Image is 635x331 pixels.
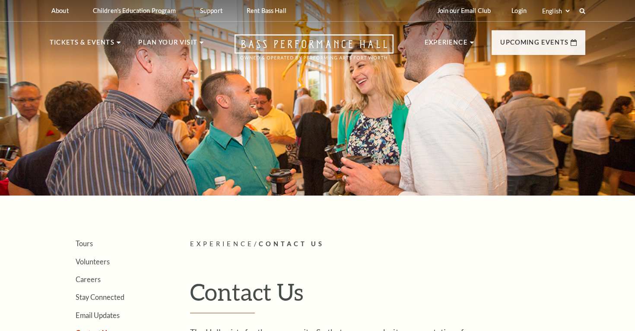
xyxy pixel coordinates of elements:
[259,240,324,247] span: Contact Us
[76,239,93,247] a: Tours
[76,311,120,319] a: Email Updates
[190,240,254,247] span: Experience
[76,257,110,266] a: Volunteers
[500,37,568,53] p: Upcoming Events
[247,7,286,14] p: Rent Bass Hall
[190,239,585,250] p: /
[540,7,571,15] select: Select:
[200,7,222,14] p: Support
[138,37,197,53] p: Plan Your Visit
[93,7,176,14] p: Children's Education Program
[76,293,124,301] a: Stay Connected
[425,37,468,53] p: Experience
[190,278,585,313] h1: Contact Us
[76,275,101,283] a: Careers
[51,7,69,14] p: About
[50,37,114,53] p: Tickets & Events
